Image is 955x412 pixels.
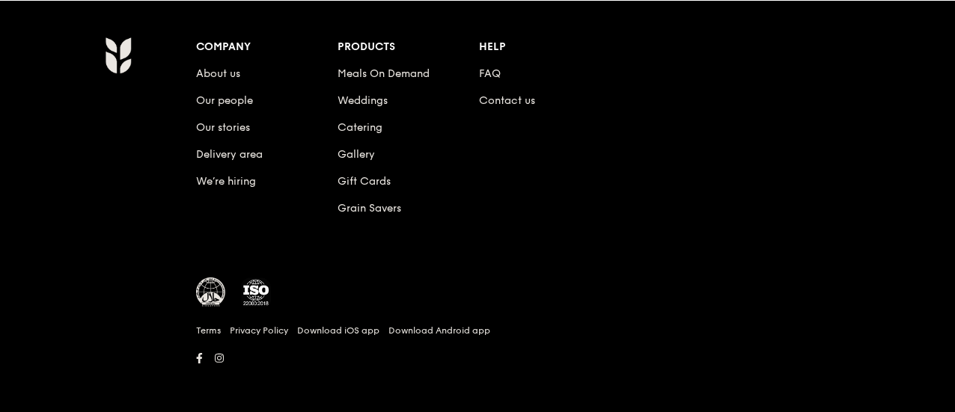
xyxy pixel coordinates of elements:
div: Products [338,37,479,58]
a: Download iOS app [297,325,379,336]
div: Help [479,37,620,58]
img: MUIS Halal Certified [196,277,226,307]
a: Privacy Policy [230,325,288,336]
a: About us [196,67,240,80]
a: Catering [338,121,382,134]
a: Terms [196,325,221,336]
a: Grain Savers [338,202,401,215]
a: Our people [196,94,253,107]
h6: Revision [46,369,909,381]
img: ISO Certified [241,277,271,307]
a: Our stories [196,121,250,134]
img: Grain [105,37,131,74]
a: Meals On Demand [338,67,430,80]
a: We’re hiring [196,175,256,188]
a: Gallery [338,148,375,161]
a: Weddings [338,94,388,107]
a: Delivery area [196,148,263,161]
a: FAQ [479,67,501,80]
a: Download Android app [388,325,490,336]
div: Company [196,37,338,58]
a: Gift Cards [338,175,391,188]
a: Contact us [479,94,535,107]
